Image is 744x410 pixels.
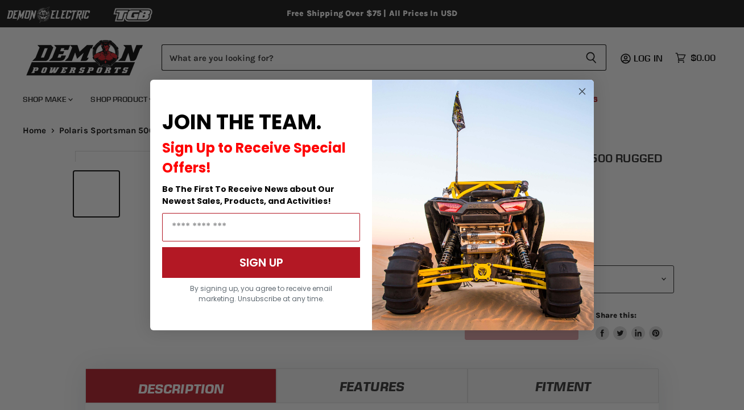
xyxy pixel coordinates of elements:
[162,247,360,278] button: SIGN UP
[162,138,346,177] span: Sign Up to Receive Special Offers!
[372,80,594,330] img: a9095488-b6e7-41ba-879d-588abfab540b.jpeg
[575,84,589,99] button: Close dialog
[162,183,334,207] span: Be The First To Receive News about Our Newest Sales, Products, and Activities!
[162,108,321,137] span: JOIN THE TEAM.
[162,213,360,241] input: Email Address
[190,284,332,304] span: By signing up, you agree to receive email marketing. Unsubscribe at any time.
